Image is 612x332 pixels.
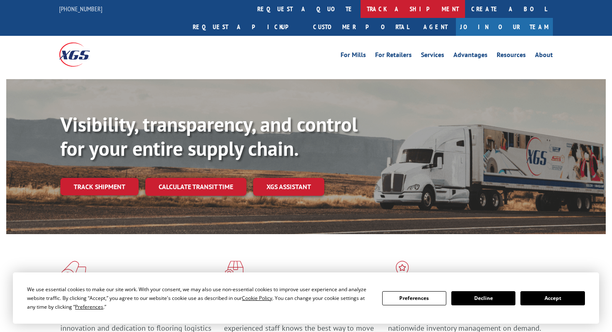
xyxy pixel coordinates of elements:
a: Request a pickup [187,18,307,36]
img: xgs-icon-focused-on-flooring-red [224,261,244,282]
div: We use essential cookies to make our site work. With your consent, we may also use non-essential ... [27,285,372,311]
button: Preferences [382,291,446,305]
a: Track shipment [60,178,139,195]
a: [PHONE_NUMBER] [59,5,102,13]
a: About [535,52,553,61]
a: Agent [415,18,456,36]
button: Decline [451,291,515,305]
a: For Mills [341,52,366,61]
button: Accept [520,291,585,305]
b: Visibility, transparency, and control for your entire supply chain. [60,111,358,161]
div: Cookie Consent Prompt [13,272,599,324]
a: Resources [497,52,526,61]
img: xgs-icon-total-supply-chain-intelligence-red [60,261,86,282]
a: Calculate transit time [145,178,246,196]
a: Services [421,52,444,61]
img: xgs-icon-flagship-distribution-model-red [388,261,417,282]
a: Customer Portal [307,18,415,36]
span: Cookie Policy [242,295,272,302]
a: Advantages [453,52,488,61]
a: Join Our Team [456,18,553,36]
a: For Retailers [375,52,412,61]
a: XGS ASSISTANT [253,178,324,196]
span: Preferences [75,303,103,310]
